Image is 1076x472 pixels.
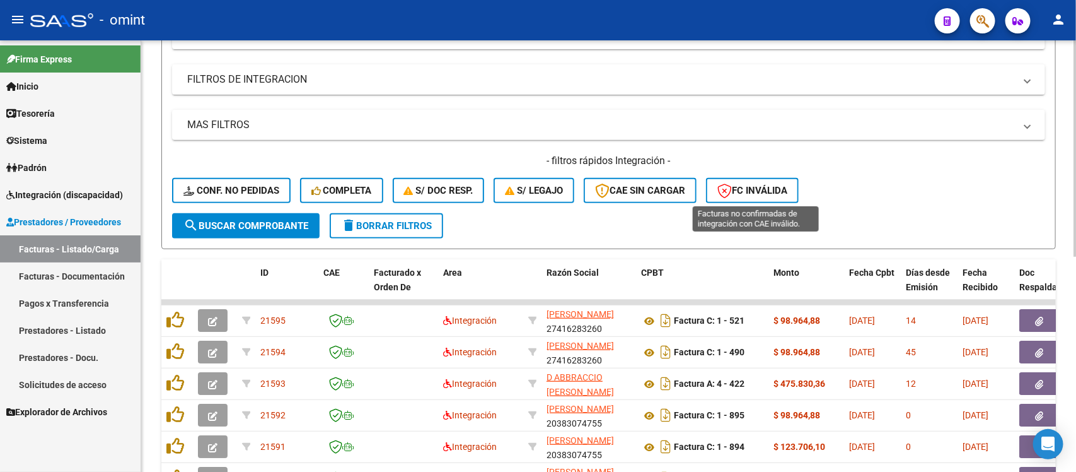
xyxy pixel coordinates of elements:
div: 27130710420 [547,370,631,397]
datatable-header-cell: CPBT [636,259,768,315]
span: Explorador de Archivos [6,405,107,419]
span: S/ Doc Resp. [404,185,473,196]
button: Completa [300,178,383,203]
strong: $ 98.964,88 [773,316,820,326]
span: [DATE] [849,316,875,326]
span: Monto [773,268,799,278]
datatable-header-cell: Días desde Emisión [901,259,957,315]
span: [DATE] [963,442,988,452]
div: 20383074755 [547,434,631,460]
mat-panel-title: MAS FILTROS [187,118,1015,132]
strong: Factura C: 1 - 490 [674,348,744,358]
datatable-header-cell: Fecha Recibido [957,259,1014,315]
span: Conf. no pedidas [183,185,279,196]
span: Facturado x Orden De [374,268,421,292]
i: Descargar documento [657,374,674,394]
span: CAE [323,268,340,278]
span: Razón Social [547,268,599,278]
i: Descargar documento [657,405,674,425]
span: 21595 [260,316,286,326]
span: ID [260,268,269,278]
span: 21591 [260,442,286,452]
button: FC Inválida [706,178,799,203]
span: [PERSON_NAME] [547,435,614,445]
span: Integración [443,410,497,420]
span: Días desde Emisión [906,268,950,292]
span: [DATE] [963,316,988,326]
mat-icon: menu [10,12,25,27]
strong: Factura C: 1 - 521 [674,316,744,326]
span: Firma Express [6,52,72,66]
span: CPBT [641,268,664,278]
datatable-header-cell: Area [438,259,523,315]
span: 21594 [260,347,286,357]
strong: $ 475.830,36 [773,379,825,389]
span: Padrón [6,161,47,175]
span: 12 [906,379,916,389]
span: Fecha Recibido [963,268,998,292]
i: Descargar documento [657,437,674,457]
span: CAE SIN CARGAR [595,185,685,196]
mat-icon: search [183,218,199,233]
strong: $ 98.964,88 [773,410,820,420]
button: S/ legajo [494,178,574,203]
mat-expansion-panel-header: MAS FILTROS [172,110,1045,140]
span: Fecha Cpbt [849,268,894,278]
i: Descargar documento [657,342,674,362]
div: 27416283260 [547,339,631,365]
span: 0 [906,442,911,452]
span: Buscar Comprobante [183,220,308,232]
span: [DATE] [963,379,988,389]
datatable-header-cell: Razón Social [541,259,636,315]
strong: Factura C: 1 - 895 [674,411,744,421]
span: Area [443,268,462,278]
mat-icon: delete [341,218,356,233]
span: [DATE] [963,347,988,357]
span: [PERSON_NAME] [547,309,614,319]
button: CAE SIN CARGAR [584,178,697,203]
datatable-header-cell: ID [255,259,318,315]
span: [DATE] [849,410,875,420]
strong: $ 98.964,88 [773,347,820,357]
button: Conf. no pedidas [172,178,291,203]
span: D ABBRACCIO [PERSON_NAME] [547,372,614,397]
span: Sistema [6,134,47,148]
span: Integración [443,379,497,389]
span: Integración [443,347,497,357]
span: S/ legajo [505,185,563,196]
button: Buscar Comprobante [172,213,320,239]
strong: Factura C: 1 - 894 [674,442,744,452]
button: S/ Doc Resp. [393,178,485,203]
h4: - filtros rápidos Integración - [172,154,1045,168]
span: Completa [311,185,372,196]
span: Prestadores / Proveedores [6,215,121,229]
span: [DATE] [849,347,875,357]
span: [DATE] [849,379,875,389]
span: 0 [906,410,911,420]
datatable-header-cell: Facturado x Orden De [369,259,438,315]
span: 21592 [260,410,286,420]
mat-expansion-panel-header: FILTROS DE INTEGRACION [172,64,1045,95]
div: 27416283260 [547,307,631,334]
mat-panel-title: FILTROS DE INTEGRACION [187,73,1015,86]
span: 14 [906,316,916,326]
span: Borrar Filtros [341,220,432,232]
span: Integración [443,442,497,452]
div: Open Intercom Messenger [1033,429,1063,459]
span: FC Inválida [717,185,787,196]
span: Inicio [6,80,38,93]
span: 21593 [260,379,286,389]
datatable-header-cell: Fecha Cpbt [844,259,901,315]
button: Borrar Filtros [330,213,443,239]
span: - omint [100,6,145,34]
datatable-header-cell: Monto [768,259,844,315]
i: Descargar documento [657,310,674,331]
datatable-header-cell: CAE [318,259,369,315]
div: 20383074755 [547,402,631,428]
span: [PERSON_NAME] [547,404,614,414]
span: Tesorería [6,107,55,121]
mat-icon: person [1051,12,1066,27]
span: [PERSON_NAME] [547,341,614,351]
strong: Factura A: 4 - 422 [674,379,744,389]
span: [DATE] [963,410,988,420]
